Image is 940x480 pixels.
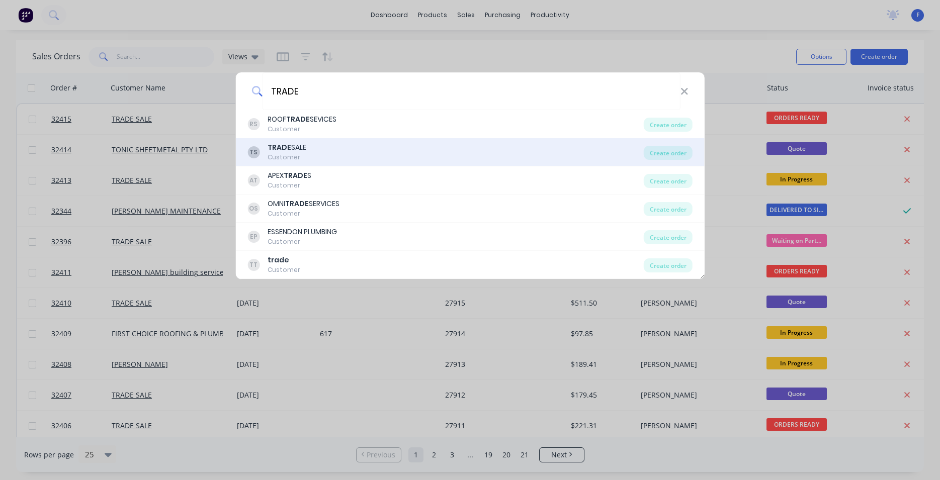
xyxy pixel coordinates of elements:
div: Customer [268,265,300,274]
div: AT [247,174,260,186]
div: Create order [644,174,693,188]
div: RS [247,118,260,130]
div: Customer [268,153,306,162]
div: ROOF SEVICES [268,114,336,125]
b: TRADE [286,114,310,124]
div: Create order [644,230,693,244]
div: EP [247,231,260,243]
div: TS [247,146,260,158]
div: Create order [644,258,693,272]
div: Create order [644,118,693,132]
b: TRADE [284,170,307,180]
div: SALE [268,142,306,153]
input: Enter a customer name to create a new order... [263,72,680,110]
div: Create order [644,202,693,216]
b: TRADE [285,199,309,209]
div: Customer [268,237,337,246]
b: trade [268,255,289,265]
div: OMNI SERVICES [268,199,339,209]
div: OS [247,203,260,215]
b: TRADE [268,142,291,152]
div: ESSENDON PLUMBING [268,227,337,237]
div: Customer [268,181,311,190]
div: TT [247,259,260,271]
div: Create order [644,146,693,160]
div: APEX S [268,170,311,181]
div: Customer [268,125,336,134]
div: Customer [268,209,339,218]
